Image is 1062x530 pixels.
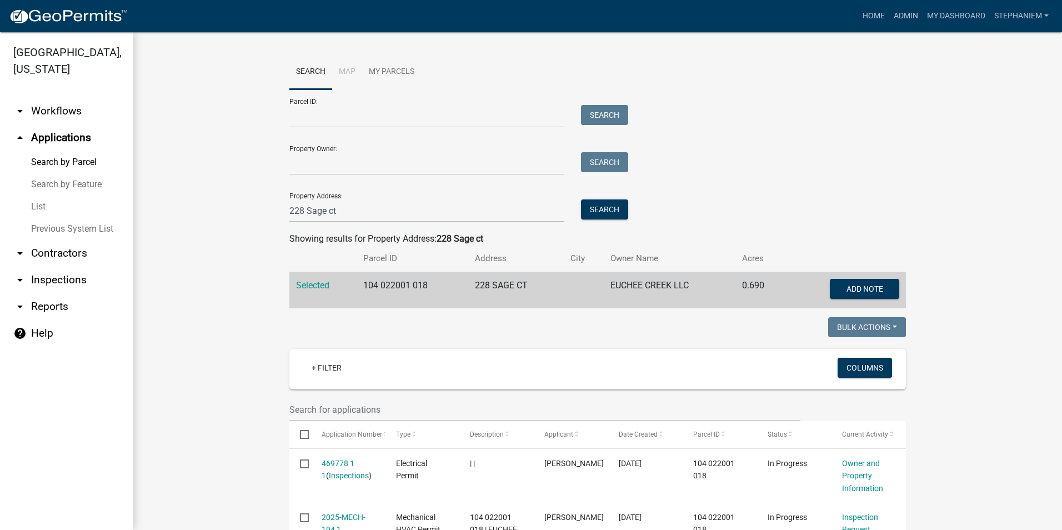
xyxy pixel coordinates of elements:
[619,431,658,438] span: Date Created
[289,232,906,246] div: Showing results for Property Address:
[459,421,534,448] datatable-header-cell: Description
[581,105,628,125] button: Search
[619,459,642,468] span: 08/27/2025
[858,6,889,27] a: Home
[322,431,382,438] span: Application Number
[437,233,483,244] strong: 228 Sage ct
[608,421,683,448] datatable-header-cell: Date Created
[544,459,604,468] span: William D Kitchens
[830,279,899,299] button: Add Note
[396,431,410,438] span: Type
[13,247,27,260] i: arrow_drop_down
[470,459,475,468] span: | |
[604,246,736,272] th: Owner Name
[310,421,385,448] datatable-header-cell: Application Number
[13,300,27,313] i: arrow_drop_down
[13,273,27,287] i: arrow_drop_down
[990,6,1053,27] a: StephanieM
[362,54,421,90] a: My Parcels
[544,431,573,438] span: Applicant
[13,327,27,340] i: help
[303,358,350,378] a: + Filter
[468,272,563,309] td: 228 SAGE CT
[604,272,736,309] td: EUCHEE CREEK LLC
[693,431,720,438] span: Parcel ID
[923,6,990,27] a: My Dashboard
[385,421,459,448] datatable-header-cell: Type
[396,459,427,481] span: Electrical Permit
[470,431,504,438] span: Description
[357,272,469,309] td: 104 022001 018
[768,459,807,468] span: In Progress
[831,421,906,448] datatable-header-cell: Current Activity
[683,421,757,448] datatable-header-cell: Parcel ID
[768,431,787,438] span: Status
[757,421,831,448] datatable-header-cell: Status
[468,246,563,272] th: Address
[322,459,354,481] a: 469778 1 1
[735,246,787,272] th: Acres
[13,131,27,144] i: arrow_drop_up
[581,152,628,172] button: Search
[322,457,375,483] div: ( )
[838,358,892,378] button: Columns
[619,513,642,522] span: 08/12/2025
[768,513,807,522] span: In Progress
[289,398,800,421] input: Search for applications
[846,284,883,293] span: Add Note
[889,6,923,27] a: Admin
[581,199,628,219] button: Search
[289,54,332,90] a: Search
[842,459,883,493] a: Owner and Property Information
[828,317,906,337] button: Bulk Actions
[289,421,310,448] datatable-header-cell: Select
[693,459,735,481] span: 104 022001 018
[296,280,329,291] a: Selected
[842,431,888,438] span: Current Activity
[357,246,469,272] th: Parcel ID
[13,104,27,118] i: arrow_drop_down
[329,471,369,480] a: Inspections
[735,272,787,309] td: 0.690
[564,246,604,272] th: City
[534,421,608,448] datatable-header-cell: Applicant
[544,513,604,522] span: Meredith Coleman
